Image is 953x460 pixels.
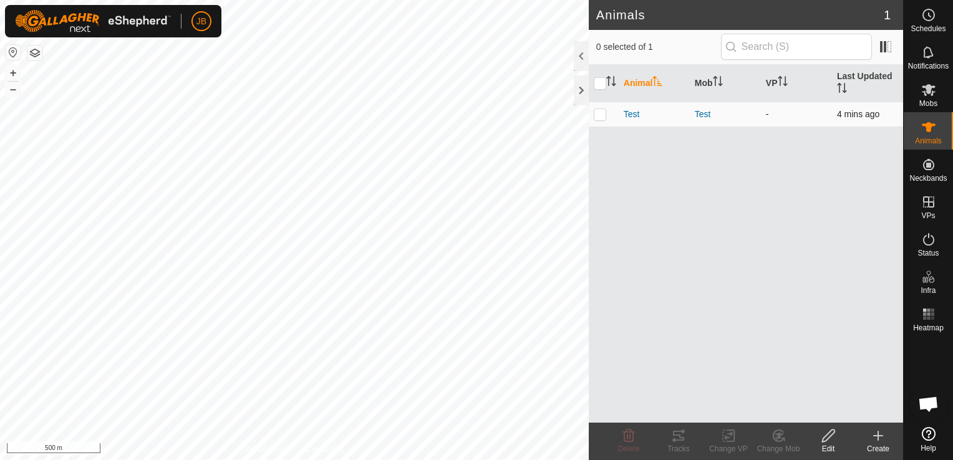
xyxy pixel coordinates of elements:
[803,443,853,454] div: Edit
[917,249,939,257] span: Status
[921,212,935,219] span: VPs
[884,6,891,24] span: 1
[921,287,936,294] span: Infra
[695,108,756,121] div: Test
[713,78,723,88] p-sorticon: Activate to sort
[654,443,704,454] div: Tracks
[753,443,803,454] div: Change Mob
[307,444,344,455] a: Contact Us
[596,7,884,22] h2: Animals
[690,65,761,102] th: Mob
[761,65,832,102] th: VP
[624,108,640,121] span: Test
[619,65,690,102] th: Animal
[27,46,42,60] button: Map Layers
[913,324,944,332] span: Heatmap
[832,65,903,102] th: Last Updated
[778,78,788,88] p-sorticon: Activate to sort
[915,137,942,145] span: Animals
[919,100,937,107] span: Mobs
[618,444,640,453] span: Delete
[921,444,936,452] span: Help
[606,78,616,88] p-sorticon: Activate to sort
[910,385,947,423] div: Open chat
[853,443,903,454] div: Create
[596,41,721,54] span: 0 selected of 1
[652,78,662,88] p-sorticon: Activate to sort
[911,25,946,32] span: Schedules
[196,15,206,28] span: JB
[15,10,171,32] img: Gallagher Logo
[837,85,847,95] p-sorticon: Activate to sort
[837,109,879,119] span: 1 Oct 2025, 5:40 pm
[6,82,21,97] button: –
[904,422,953,457] a: Help
[704,443,753,454] div: Change VP
[6,45,21,60] button: Reset Map
[909,175,947,182] span: Neckbands
[245,444,292,455] a: Privacy Policy
[908,62,949,70] span: Notifications
[766,109,769,119] app-display-virtual-paddock-transition: -
[721,34,872,60] input: Search (S)
[6,65,21,80] button: +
